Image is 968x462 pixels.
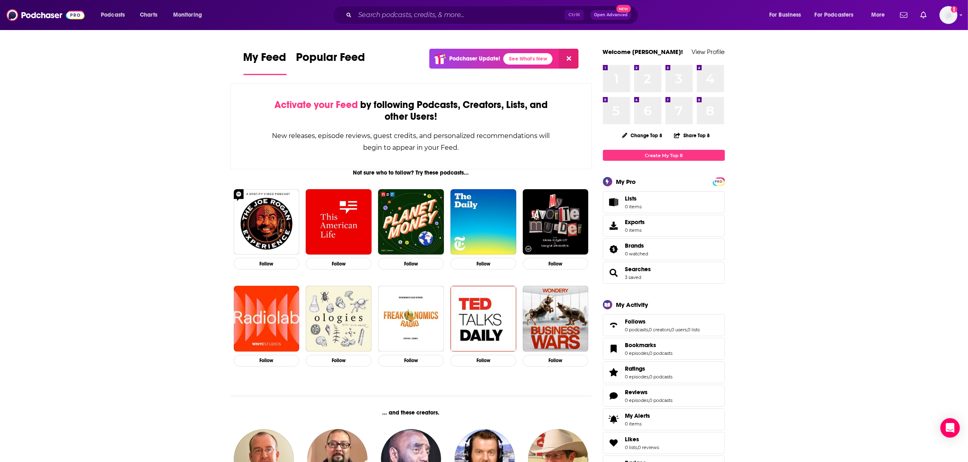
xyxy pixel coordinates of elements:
span: Logged in as seanrlayton [940,6,957,24]
span: Bookmarks [603,338,725,360]
a: Ratings [606,367,622,378]
span: Monitoring [173,9,202,21]
a: Reviews [606,390,622,402]
span: Brands [603,238,725,260]
a: 0 podcasts [650,397,673,403]
span: , [687,327,688,332]
img: Radiolab [234,286,300,352]
span: Activate your Feed [274,99,358,111]
span: Exports [625,218,645,226]
a: Create My Top 8 [603,150,725,161]
a: Show notifications dropdown [897,8,911,22]
span: Reviews [603,385,725,407]
span: Likes [625,436,640,443]
a: 0 reviews [638,445,659,450]
span: Ctrl K [565,10,584,20]
button: Follow [306,355,372,367]
img: Freakonomics Radio [378,286,444,352]
img: This American Life [306,189,372,255]
span: Open Advanced [594,13,628,17]
a: Follows [625,318,700,325]
span: For Podcasters [815,9,854,21]
button: Follow [234,355,300,367]
button: Follow [306,258,372,270]
img: Ologies with Alie Ward [306,286,372,352]
a: 0 watched [625,251,648,257]
div: Search podcasts, credits, & more... [340,6,646,24]
button: Follow [450,355,516,367]
span: My Alerts [606,414,622,425]
button: open menu [866,9,895,22]
a: TED Talks Daily [450,286,516,352]
div: My Pro [616,178,636,186]
button: open menu [167,9,213,22]
button: open menu [764,9,811,22]
button: open menu [95,9,135,22]
span: Searches [603,262,725,284]
a: 0 podcasts [625,327,648,332]
a: Searches [606,267,622,278]
a: My Alerts [603,408,725,430]
span: Charts [140,9,157,21]
span: Exports [606,220,622,231]
a: 0 episodes [625,374,649,380]
img: Planet Money [378,189,444,255]
a: Likes [606,437,622,449]
a: Ratings [625,365,673,372]
a: Brands [625,242,648,249]
span: 0 items [625,421,650,427]
span: Ratings [603,361,725,383]
p: Podchaser Update! [449,55,500,62]
a: Searches [625,266,651,273]
span: , [648,327,649,332]
a: Bookmarks [625,341,673,349]
a: 0 lists [688,327,700,332]
span: Popular Feed [296,50,365,69]
button: Follow [378,258,444,270]
button: Follow [378,355,444,367]
img: The Joe Rogan Experience [234,189,300,255]
a: 0 podcasts [650,350,673,356]
a: Podchaser - Follow, Share and Rate Podcasts [7,7,85,23]
a: Follows [606,320,622,331]
a: 0 episodes [625,350,649,356]
img: Business Wars [523,286,589,352]
span: My Feed [244,50,287,69]
svg: Add a profile image [951,6,957,13]
a: Popular Feed [296,50,365,75]
span: Bookmarks [625,341,657,349]
a: Charts [135,9,162,22]
a: Show notifications dropdown [917,8,930,22]
button: Show profile menu [940,6,957,24]
button: Follow [234,258,300,270]
span: , [637,445,638,450]
a: The Daily [450,189,516,255]
span: Lists [606,196,622,208]
button: Follow [523,355,589,367]
input: Search podcasts, credits, & more... [355,9,565,22]
img: User Profile [940,6,957,24]
span: Likes [603,432,725,454]
a: 3 saved [625,274,642,280]
span: For Business [769,9,801,21]
span: My Alerts [625,412,650,419]
a: See What's New [503,53,553,65]
span: Lists [625,195,637,202]
div: ... and these creators. [231,409,592,416]
a: Lists [603,191,725,213]
a: View Profile [692,48,725,56]
div: New releases, episode reviews, guest credits, and personalized recommendations will begin to appe... [272,130,551,153]
a: 0 creators [649,327,671,332]
a: 0 episodes [625,397,649,403]
div: My Activity [616,301,648,309]
span: Follows [603,314,725,336]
